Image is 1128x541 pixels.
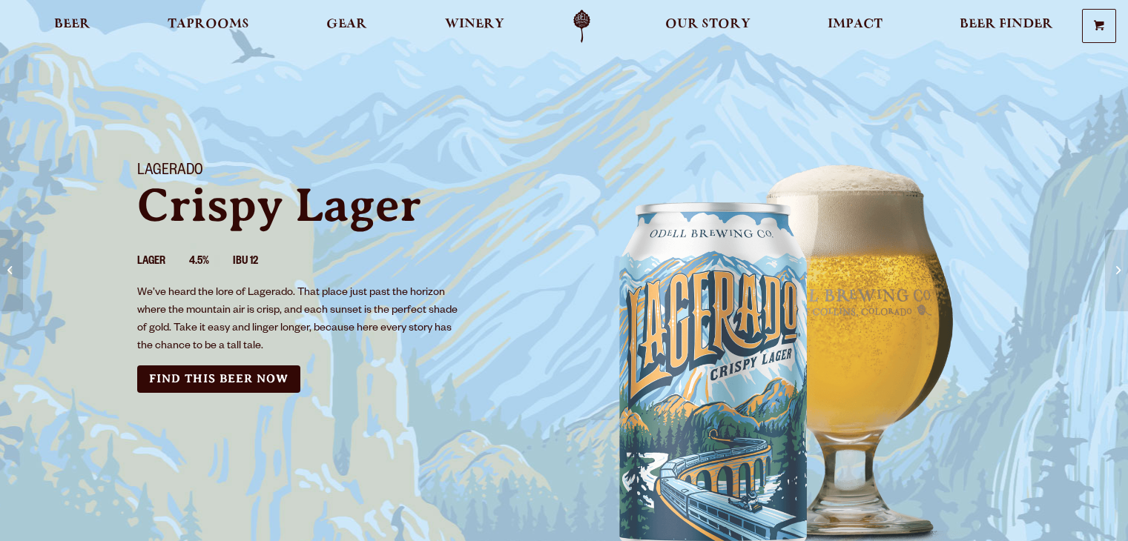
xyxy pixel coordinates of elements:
[137,253,189,272] li: Lager
[233,253,282,272] li: IBU 12
[960,19,1053,30] span: Beer Finder
[137,182,547,229] p: Crispy Lager
[950,10,1063,43] a: Beer Finder
[317,10,377,43] a: Gear
[818,10,892,43] a: Impact
[44,10,100,43] a: Beer
[326,19,367,30] span: Gear
[656,10,760,43] a: Our Story
[137,285,465,356] p: We’ve heard the lore of Lagerado. That place just past the horizon where the mountain air is cris...
[168,19,249,30] span: Taprooms
[137,162,547,182] h1: Lagerado
[137,365,300,393] a: Find this Beer Now
[665,19,751,30] span: Our Story
[54,19,90,30] span: Beer
[189,253,233,272] li: 4.5%
[554,10,610,43] a: Odell Home
[445,19,504,30] span: Winery
[158,10,259,43] a: Taprooms
[828,19,883,30] span: Impact
[435,10,514,43] a: Winery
